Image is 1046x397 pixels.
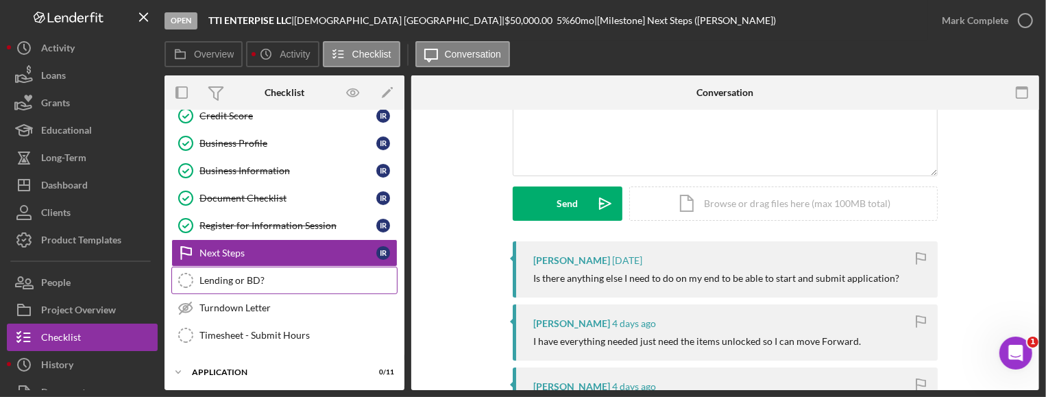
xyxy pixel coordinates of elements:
[41,351,73,382] div: History
[41,34,75,65] div: Activity
[570,15,594,26] div: 60 mo
[171,184,398,212] a: Document ChecklistIR
[171,322,398,349] a: Timesheet - Submit Hours
[513,187,622,221] button: Send
[199,330,397,341] div: Timesheet - Submit Hours
[696,87,753,98] div: Conversation
[199,110,376,121] div: Credit Score
[376,246,390,260] div: I R
[376,164,390,178] div: I R
[7,34,158,62] button: Activity
[612,381,656,392] time: 2025-08-21 20:19
[165,41,243,67] button: Overview
[41,324,81,354] div: Checklist
[445,49,502,60] label: Conversation
[7,324,158,351] button: Checklist
[41,62,66,93] div: Loans
[199,165,376,176] div: Business Information
[294,15,504,26] div: [DEMOGRAPHIC_DATA] [GEOGRAPHIC_DATA] |
[376,109,390,123] div: I R
[612,318,656,329] time: 2025-08-21 20:22
[352,49,391,60] label: Checklist
[504,15,557,26] div: $50,000.00
[194,49,234,60] label: Overview
[192,368,360,376] div: Application
[323,41,400,67] button: Checklist
[171,267,398,294] a: Lending or BD?
[41,296,116,327] div: Project Overview
[41,269,71,300] div: People
[533,336,861,347] div: I have everything needed just need the items unlocked so I can move Forward.
[612,255,642,266] time: 2025-08-22 17:20
[7,171,158,199] button: Dashboard
[376,136,390,150] div: I R
[41,199,71,230] div: Clients
[369,368,394,376] div: 0 / 11
[280,49,310,60] label: Activity
[533,255,610,266] div: [PERSON_NAME]
[171,294,398,322] a: Turndown Letter
[199,220,376,231] div: Register for Information Session
[533,273,899,284] div: Is there anything else I need to do on my end to be able to start and submit application?
[199,138,376,149] div: Business Profile
[246,41,319,67] button: Activity
[7,117,158,144] button: Educational
[199,193,376,204] div: Document Checklist
[41,171,88,202] div: Dashboard
[557,187,579,221] div: Send
[7,351,158,378] button: History
[376,219,390,232] div: I R
[199,248,376,258] div: Next Steps
[7,89,158,117] button: Grants
[171,157,398,184] a: Business InformationIR
[41,89,70,120] div: Grants
[199,275,397,286] div: Lending or BD?
[7,62,158,89] button: Loans
[41,117,92,147] div: Educational
[999,337,1032,370] iframe: Intercom live chat
[7,144,158,171] button: Long-Term
[7,296,158,324] button: Project Overview
[208,15,294,26] div: |
[41,226,121,257] div: Product Templates
[533,381,610,392] div: [PERSON_NAME]
[171,130,398,157] a: Business ProfileIR
[594,15,776,26] div: | [Milestone] Next Steps ([PERSON_NAME])
[41,144,86,175] div: Long-Term
[1027,337,1038,348] span: 1
[928,7,1039,34] button: Mark Complete
[415,41,511,67] button: Conversation
[171,212,398,239] a: Register for Information SessionIR
[533,318,610,329] div: [PERSON_NAME]
[171,102,398,130] a: Credit ScoreIR
[208,14,291,26] b: TTI ENTERPISE LLC
[165,12,197,29] div: Open
[7,269,158,296] button: People
[7,226,158,254] button: Product Templates
[199,302,397,313] div: Turndown Letter
[265,87,304,98] div: Checklist
[7,199,158,226] button: Clients
[942,7,1008,34] div: Mark Complete
[171,239,398,267] a: Next StepsIR
[557,15,570,26] div: 5 %
[376,191,390,205] div: I R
